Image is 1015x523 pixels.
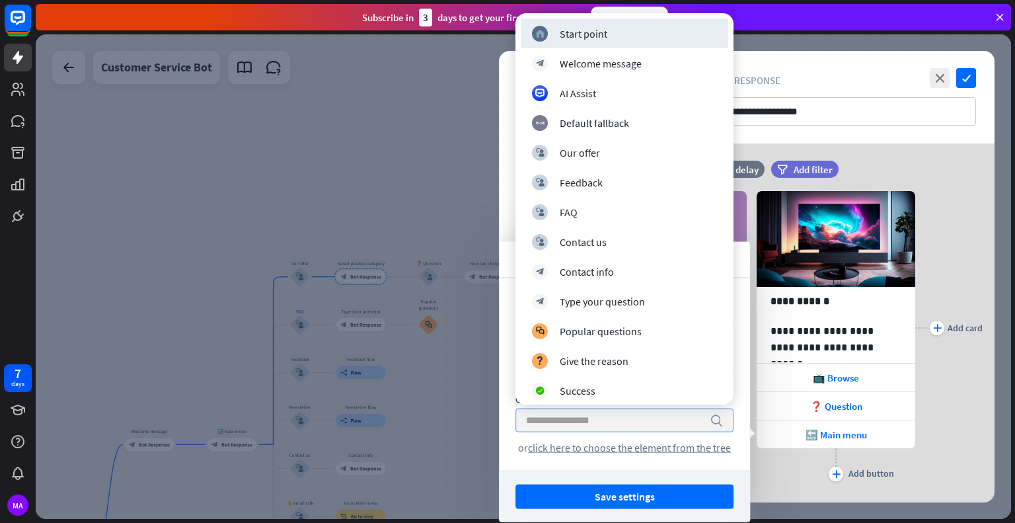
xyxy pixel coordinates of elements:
i: block_bot_response [536,267,545,276]
i: check [956,68,976,88]
div: Start point [560,27,607,40]
i: search [710,414,723,427]
div: Add card [948,322,983,334]
div: Welcome message [560,57,642,70]
i: block_user_input [536,237,545,246]
div: Popular questions [560,325,642,338]
div: AI Assist [560,87,596,100]
div: 3 [419,9,432,26]
span: Bot Response [714,74,780,87]
div: Feedback [560,176,603,189]
div: Type your question [560,295,645,308]
div: Subscribe in days to get your first month for $1 [362,9,580,26]
div: Button type [515,344,733,356]
button: Save settings [515,485,733,509]
button: Open LiveChat chat widget [11,5,50,45]
span: click here to choose the element from the tree [528,441,731,454]
div: Subscribe now [591,7,668,28]
i: block_bot_response [536,297,545,305]
div: Go to [515,393,733,405]
i: block_user_input [536,148,545,157]
i: block_bot_response [536,59,545,67]
span: ❓ Question [810,400,862,413]
i: close [930,68,950,88]
div: MA [7,495,28,516]
div: Our offer [560,146,600,159]
div: or [515,441,733,454]
i: home_2 [536,29,545,38]
div: FAQ [560,206,578,219]
a: 7 days [4,364,32,392]
div: Add button [848,467,894,479]
i: block_faq [536,327,545,335]
div: +2s delay [719,163,759,176]
i: block_success [535,386,545,395]
span: Add filter [794,163,833,176]
div: Contact us [560,235,607,249]
i: filter [777,165,788,175]
i: plus [832,470,841,478]
div: Contact info [560,265,614,278]
div: 7 [15,368,21,380]
i: block_user_input [536,178,545,186]
i: plus [933,324,942,332]
div: Give the reason [560,354,628,368]
img: preview [757,191,915,287]
i: block_user_input [536,208,545,216]
div: Button title [515,295,733,307]
div: Success [560,384,595,397]
span: 📺 Browse [813,372,859,384]
span: 🔙 Main menu [806,428,867,441]
i: block_question [536,356,544,365]
div: days [11,380,24,389]
i: block_fallback [536,118,545,127]
div: Default fallback [560,116,629,130]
